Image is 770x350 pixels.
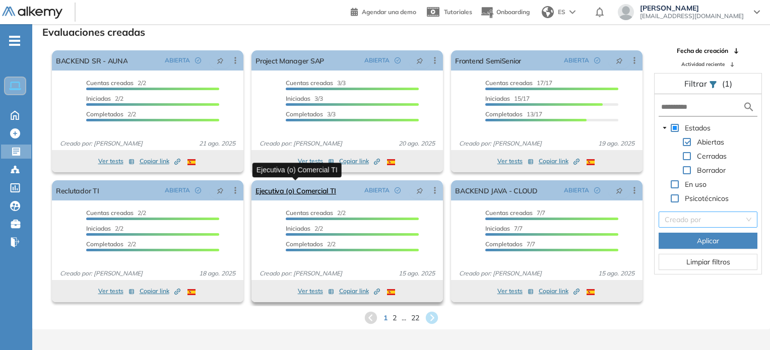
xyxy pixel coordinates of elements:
[594,187,600,193] span: check-circle
[395,187,401,193] span: check-circle
[539,157,580,166] span: Copiar link
[364,186,390,195] span: ABIERTA
[9,40,20,42] i: -
[416,186,423,194] span: pushpin
[252,163,342,177] div: Ejecutiva (o) Comercial TI
[695,164,728,176] span: Borrador
[485,110,523,118] span: Completados
[411,313,419,323] span: 22
[743,101,755,113] img: search icon
[387,159,395,165] img: ESP
[608,52,630,68] button: pushpin
[681,60,725,68] span: Actividad reciente
[140,285,180,297] button: Copiar link
[685,123,711,132] span: Estados
[485,79,552,87] span: 17/17
[659,254,757,270] button: Limpiar filtros
[195,139,239,148] span: 21 ago. 2025
[187,289,196,295] img: ESP
[695,150,729,162] span: Cerradas
[298,155,334,167] button: Ver tests
[209,52,231,68] button: pushpin
[409,52,431,68] button: pushpin
[485,79,533,87] span: Cuentas creadas
[187,159,196,165] img: ESP
[640,12,744,20] span: [EMAIL_ADDRESS][DOMAIN_NAME]
[402,313,406,323] span: ...
[86,95,111,102] span: Iniciadas
[485,209,533,217] span: Cuentas creadas
[594,57,600,63] span: check-circle
[395,139,439,148] span: 20 ago. 2025
[685,194,729,203] span: Psicotécnicos
[165,56,190,65] span: ABIERTA
[56,139,147,148] span: Creado por: [PERSON_NAME]
[86,225,123,232] span: 2/2
[339,155,380,167] button: Copiar link
[416,56,423,64] span: pushpin
[86,79,146,87] span: 2/2
[339,285,380,297] button: Copiar link
[662,125,667,130] span: caret-down
[485,240,523,248] span: Completados
[485,110,542,118] span: 13/17
[564,56,589,65] span: ABIERTA
[485,225,510,232] span: Iniciadas
[209,182,231,198] button: pushpin
[455,269,546,278] span: Creado por: [PERSON_NAME]
[697,166,726,175] span: Borrador
[339,157,380,166] span: Copiar link
[86,225,111,232] span: Iniciadas
[2,7,62,19] img: Logo
[485,225,523,232] span: 7/7
[539,155,580,167] button: Copiar link
[485,240,535,248] span: 7/7
[86,240,136,248] span: 2/2
[42,26,145,38] h3: Evaluaciones creadas
[594,269,638,278] span: 15 ago. 2025
[564,186,589,195] span: ABIERTA
[298,285,334,297] button: Ver tests
[286,95,310,102] span: Iniciadas
[444,8,472,16] span: Tutoriales
[497,155,534,167] button: Ver tests
[383,313,388,323] span: 1
[685,180,707,189] span: En uso
[86,95,123,102] span: 2/2
[640,4,744,12] span: [PERSON_NAME]
[455,139,546,148] span: Creado por: [PERSON_NAME]
[485,95,530,102] span: 15/17
[395,57,401,63] span: check-circle
[616,186,623,194] span: pushpin
[86,110,136,118] span: 2/2
[255,139,346,148] span: Creado por: [PERSON_NAME]
[409,182,431,198] button: pushpin
[286,240,336,248] span: 2/2
[684,79,709,89] span: Filtrar
[286,110,336,118] span: 3/3
[286,209,346,217] span: 2/2
[569,10,575,14] img: arrow
[217,56,224,64] span: pushpin
[455,180,538,200] a: BACKEND JAVA - CLOUD
[695,136,726,148] span: Abiertas
[286,95,323,102] span: 3/3
[351,5,416,17] a: Agendar una demo
[286,79,346,87] span: 3/3
[339,287,380,296] span: Copiar link
[286,240,323,248] span: Completados
[364,56,390,65] span: ABIERTA
[56,269,147,278] span: Creado por: [PERSON_NAME]
[587,289,595,295] img: ESP
[255,50,324,71] a: Project Manager SAP
[195,57,201,63] span: check-circle
[558,8,565,17] span: ES
[480,2,530,23] button: Onboarding
[86,240,123,248] span: Completados
[86,209,134,217] span: Cuentas creadas
[608,182,630,198] button: pushpin
[195,187,201,193] span: check-circle
[677,46,728,55] span: Fecha de creación
[455,50,521,71] a: Frontend SemiSenior
[485,209,545,217] span: 7/7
